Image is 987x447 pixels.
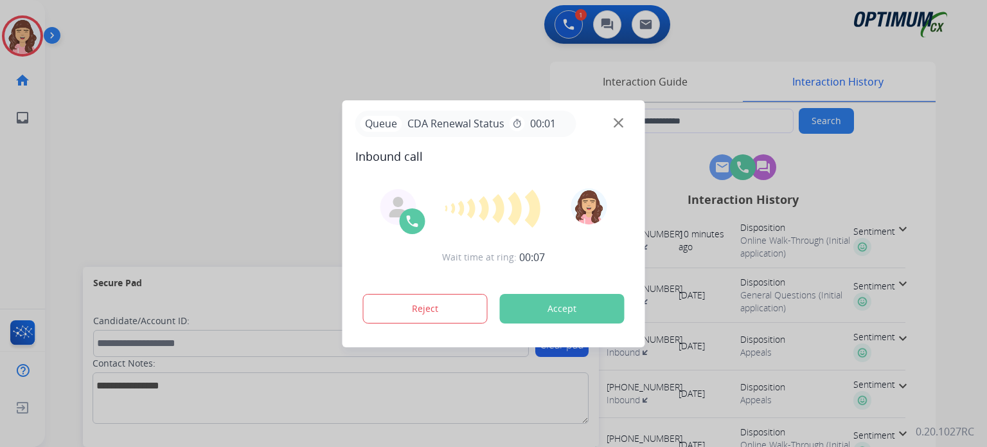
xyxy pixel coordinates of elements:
button: Reject [363,294,488,324]
span: CDA Renewal Status [402,116,510,131]
mat-icon: timer [512,118,522,129]
button: Accept [500,294,625,324]
img: avatar [571,188,607,224]
span: Wait time at ring: [442,251,517,264]
span: Inbound call [355,147,632,165]
p: 0.20.1027RC [916,424,974,439]
img: call-icon [405,214,420,229]
img: agent-avatar [388,197,409,217]
img: close-button [614,118,623,127]
span: 00:01 [530,116,556,131]
p: Queue [360,116,402,132]
span: 00:07 [519,250,545,265]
